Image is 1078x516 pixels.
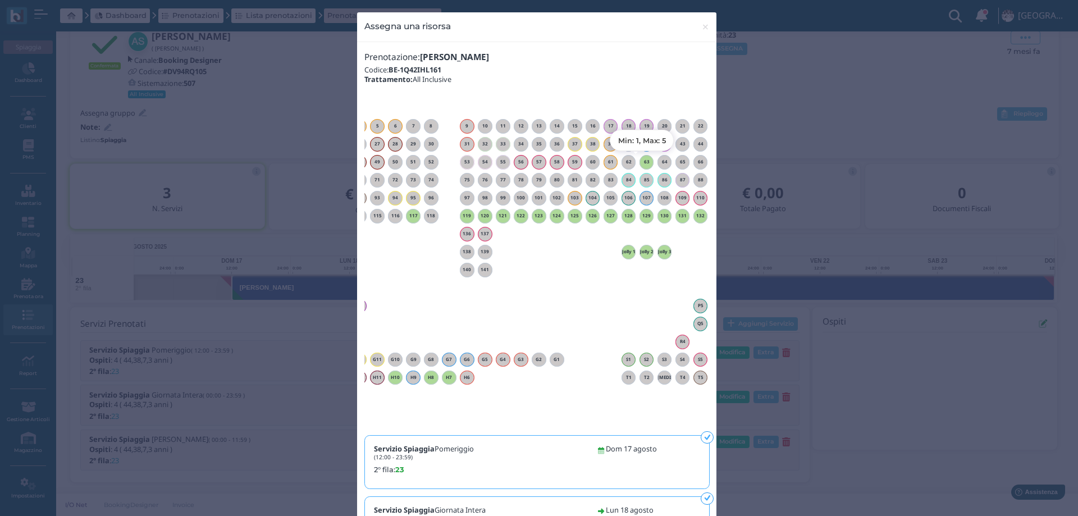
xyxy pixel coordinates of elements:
[568,159,582,165] h6: 59
[622,249,636,254] h6: Jolly 1
[532,124,546,129] h6: 13
[622,195,636,200] h6: 106
[622,357,636,362] h6: S1
[460,357,474,362] h6: G6
[33,9,74,17] span: Assistenza
[675,339,690,344] h6: R4
[568,124,582,129] h6: 15
[675,375,690,380] h6: T4
[586,195,600,200] h6: 104
[693,213,708,218] h6: 132
[388,195,403,200] h6: 94
[550,141,564,147] h6: 36
[550,357,564,362] h6: G1
[657,159,672,165] h6: 64
[424,195,438,200] h6: 96
[424,177,438,182] h6: 74
[514,177,528,182] h6: 78
[478,213,492,218] h6: 120
[370,159,385,165] h6: 49
[586,124,600,129] h6: 16
[640,249,654,254] h6: Jolly 2
[550,124,564,129] h6: 14
[496,141,510,147] h6: 33
[424,124,438,129] h6: 8
[374,444,435,454] b: Servizio Spiaggia
[478,177,492,182] h6: 76
[406,124,421,129] h6: 7
[514,141,528,147] h6: 34
[657,124,672,129] h6: 20
[388,141,403,147] h6: 28
[496,357,510,362] h6: G4
[370,213,385,218] h6: 115
[496,159,510,165] h6: 55
[675,357,690,362] h6: S4
[406,195,421,200] h6: 95
[640,159,654,165] h6: 63
[693,195,708,200] h6: 110
[604,159,618,165] h6: 61
[460,124,474,129] h6: 9
[586,159,600,165] h6: 60
[364,75,709,83] h5: All Inclusive
[460,267,474,272] h6: 140
[693,124,708,129] h6: 22
[478,231,492,236] h6: 137
[657,375,672,380] h6: [MEDICAL_DATA]
[514,195,528,200] h6: 100
[604,124,618,129] h6: 17
[532,357,546,362] h6: G2
[622,177,636,182] h6: 84
[460,141,474,147] h6: 31
[424,357,438,362] h6: G8
[514,124,528,129] h6: 12
[532,159,546,165] h6: 57
[568,195,582,200] h6: 103
[675,213,690,218] h6: 131
[586,213,600,218] h6: 126
[568,141,582,147] h6: 37
[586,177,600,182] h6: 82
[693,303,708,308] h6: P5
[389,65,441,75] b: BE-1Q42IHL161
[532,213,546,218] h6: 123
[395,465,404,474] b: 23
[496,195,510,200] h6: 99
[675,195,690,200] h6: 109
[406,177,421,182] h6: 73
[604,195,618,200] h6: 105
[374,453,413,461] small: (12:00 - 23:59)
[640,213,654,218] h6: 129
[675,124,690,129] h6: 21
[640,195,654,200] h6: 107
[550,177,564,182] h6: 80
[478,267,492,272] h6: 141
[460,177,474,182] h6: 75
[532,177,546,182] h6: 79
[693,321,708,326] h6: Q5
[568,213,582,218] h6: 125
[640,357,654,362] h6: S2
[532,195,546,200] h6: 101
[388,213,403,218] h6: 116
[478,159,492,165] h6: 54
[374,464,584,475] label: 2° fila:
[460,159,474,165] h6: 53
[550,195,564,200] h6: 102
[374,505,435,515] b: Servizio Spiaggia
[622,159,636,165] h6: 62
[406,141,421,147] h6: 29
[604,177,618,182] h6: 83
[606,445,657,453] h5: Dom 17 agosto
[657,357,672,362] h6: S3
[364,74,413,84] b: Trattamento:
[514,357,528,362] h6: G3
[675,177,690,182] h6: 87
[657,213,672,218] h6: 130
[388,159,403,165] h6: 50
[442,357,456,362] h6: G7
[693,177,708,182] h6: 88
[370,124,385,129] h6: 5
[460,195,474,200] h6: 97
